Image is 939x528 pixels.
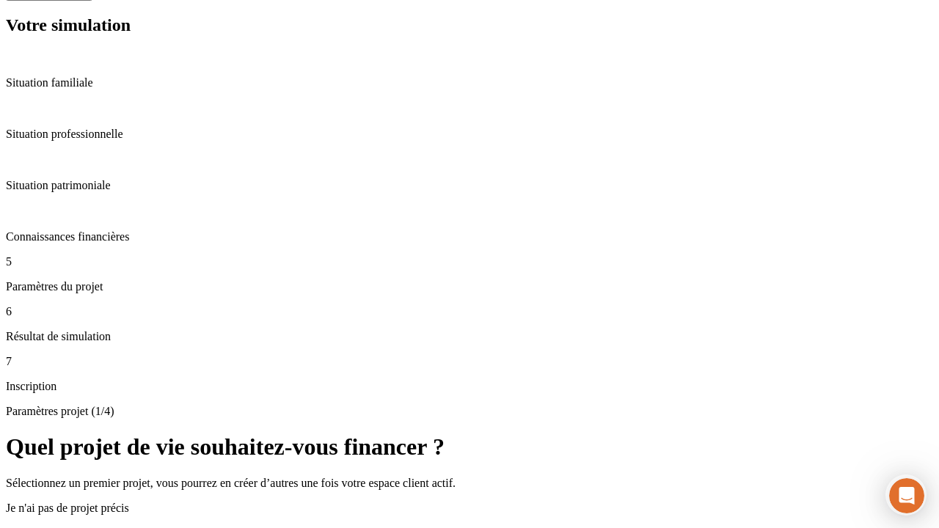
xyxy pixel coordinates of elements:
[6,355,933,368] p: 7
[6,502,933,515] p: Je n'ai pas de projet précis
[6,405,933,418] p: Paramètres projet (1/4)
[6,477,456,489] span: Sélectionnez un premier projet, vous pourrez en créer d’autres une fois votre espace client actif.
[6,330,933,343] p: Résultat de simulation
[6,179,933,192] p: Situation patrimoniale
[6,433,933,461] h1: Quel projet de vie souhaitez-vous financer ?
[6,305,933,318] p: 6
[6,380,933,393] p: Inscription
[885,474,927,516] iframe: Intercom live chat discovery launcher
[6,15,933,35] h2: Votre simulation
[6,280,933,293] p: Paramètres du projet
[6,255,933,268] p: 5
[6,128,933,141] p: Situation professionnelle
[6,76,933,89] p: Situation familiale
[6,230,933,243] p: Connaissances financières
[889,478,924,513] iframe: Intercom live chat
